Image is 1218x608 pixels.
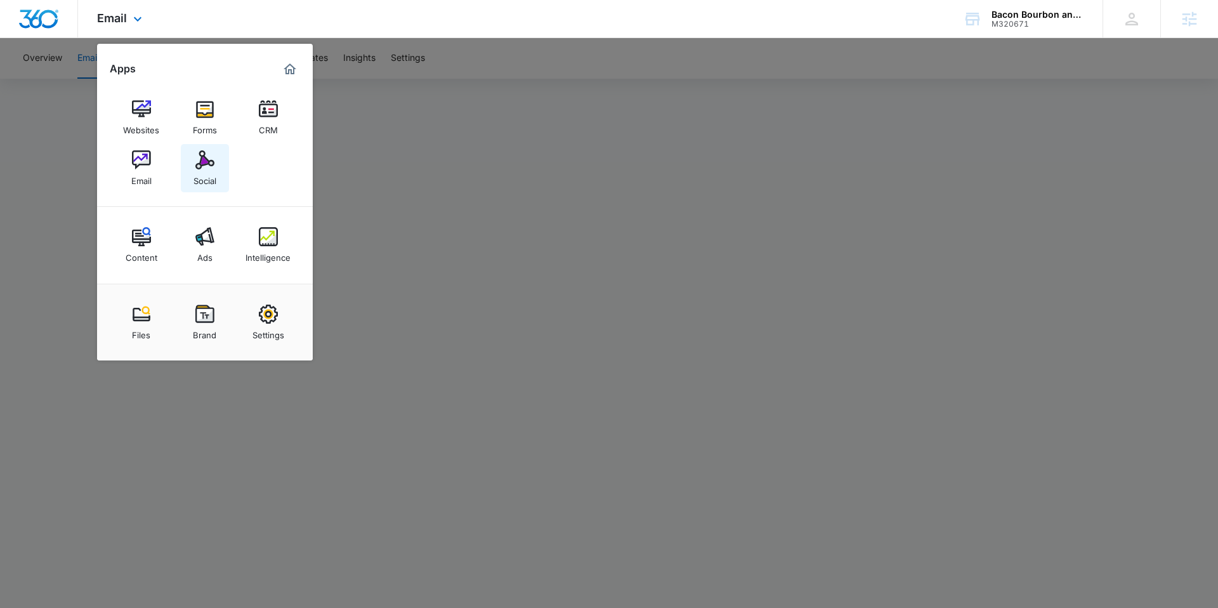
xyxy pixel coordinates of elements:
span: Email [97,11,127,25]
div: Ads [197,246,213,263]
a: Ads [181,221,229,269]
a: Brand [181,298,229,347]
div: Websites [123,119,159,135]
a: CRM [244,93,292,142]
a: Files [117,298,166,347]
a: Marketing 360® Dashboard [280,59,300,79]
a: Forms [181,93,229,142]
div: Forms [193,119,217,135]
div: CRM [259,119,278,135]
div: Files [132,324,150,340]
div: Brand [193,324,216,340]
div: Settings [252,324,284,340]
a: Websites [117,93,166,142]
div: Content [126,246,157,263]
div: account id [992,20,1084,29]
div: Social [193,169,216,186]
div: account name [992,10,1084,20]
a: Content [117,221,166,269]
div: Intelligence [246,246,291,263]
div: Email [131,169,152,186]
a: Email [117,144,166,192]
a: Social [181,144,229,192]
h2: Apps [110,63,136,75]
a: Intelligence [244,221,292,269]
a: Settings [244,298,292,347]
